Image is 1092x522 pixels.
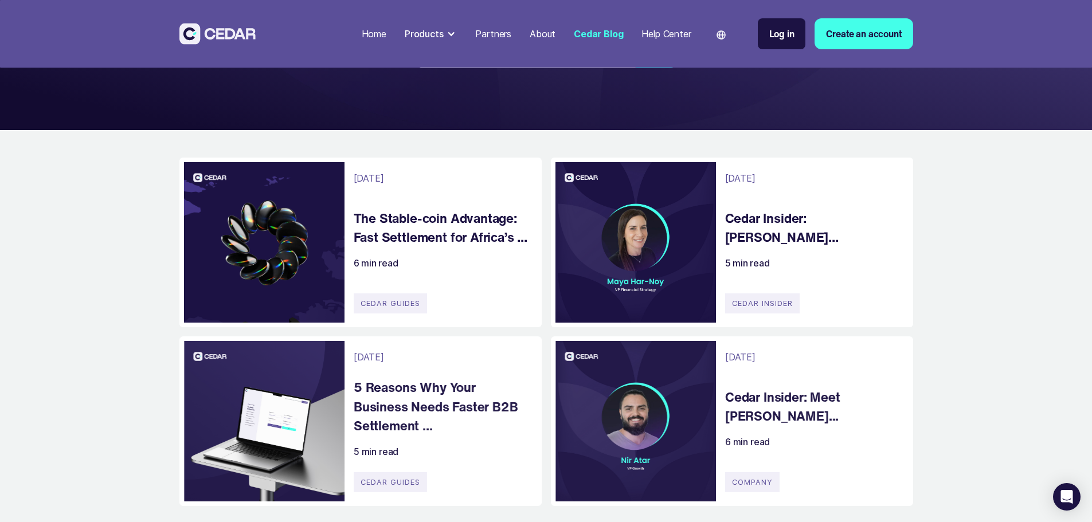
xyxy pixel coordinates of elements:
[362,27,386,41] div: Home
[725,350,756,364] div: [DATE]
[725,435,770,449] div: 6 min read
[357,21,391,46] a: Home
[1053,483,1081,511] div: Open Intercom Messenger
[354,209,530,247] a: The Stable-coin Advantage: Fast Settlement for Africa’s ...
[574,27,623,41] div: Cedar Blog
[641,27,691,41] div: Help Center
[354,350,384,364] div: [DATE]
[354,378,530,435] a: 5 Reasons Why Your Business Needs Faster B2B Settlement ...
[725,293,800,313] div: Cedar Insider
[354,472,427,492] div: Cedar Guides
[400,22,462,45] div: Products
[758,18,806,49] a: Log in
[717,30,726,40] img: world icon
[530,27,555,41] div: About
[354,256,398,270] div: 6 min read
[769,27,794,41] div: Log in
[405,27,444,41] div: Products
[725,171,756,185] div: [DATE]
[725,472,780,492] div: company
[725,256,770,270] div: 5 min read
[354,445,398,458] div: 5 min read
[475,27,511,41] div: Partners
[471,21,516,46] a: Partners
[354,293,427,313] div: Cedar Guides
[569,21,628,46] a: Cedar Blog
[637,21,695,46] a: Help Center
[725,387,902,426] a: Cedar Insider: Meet [PERSON_NAME]...
[725,209,902,247] a: Cedar Insider: [PERSON_NAME]...
[525,21,560,46] a: About
[815,18,913,49] a: Create an account
[354,171,384,185] div: [DATE]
